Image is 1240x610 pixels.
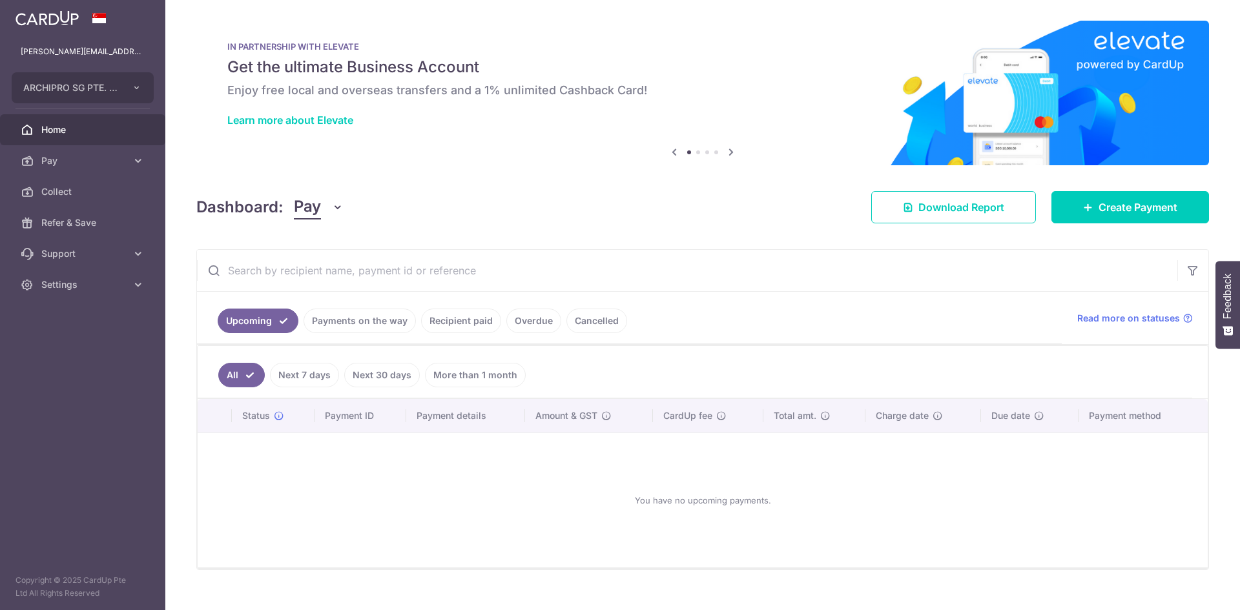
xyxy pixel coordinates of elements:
th: Payment ID [315,399,406,432]
span: Collect [41,185,127,198]
span: Settings [41,278,127,291]
span: Create Payment [1099,199,1177,215]
span: ARCHIPRO SG PTE. LTD. [23,81,119,94]
span: Status [242,409,270,422]
span: Pay [294,195,321,219]
a: Create Payment [1051,191,1209,223]
span: Total amt. [774,409,816,422]
p: IN PARTNERSHIP WITH ELEVATE [227,41,1178,52]
a: Next 30 days [344,363,420,387]
span: Amount & GST [535,409,597,422]
p: [PERSON_NAME][EMAIL_ADDRESS][DOMAIN_NAME] [21,45,145,58]
span: Read more on statuses [1077,312,1180,325]
span: Download Report [918,199,1004,215]
button: Pay [294,195,344,219]
a: Read more on statuses [1077,312,1193,325]
a: Download Report [871,191,1036,223]
span: Feedback [1222,274,1234,319]
span: Charge date [876,409,929,422]
span: Due date [991,409,1030,422]
h5: Get the ultimate Business Account [227,57,1178,77]
a: Cancelled [566,309,627,333]
a: Overdue [506,309,561,333]
a: Next 7 days [270,363,339,387]
span: Refer & Save [41,216,127,229]
a: Learn more about Elevate [227,114,353,127]
div: You have no upcoming payments. [213,443,1192,557]
h4: Dashboard: [196,196,284,219]
a: Payments on the way [304,309,416,333]
h6: Enjoy free local and overseas transfers and a 1% unlimited Cashback Card! [227,83,1178,98]
img: Renovation banner [196,21,1209,165]
th: Payment details [406,399,525,432]
span: CardUp fee [663,409,712,422]
img: CardUp [15,10,79,26]
th: Payment method [1079,399,1208,432]
a: Recipient paid [421,309,501,333]
a: More than 1 month [425,363,526,387]
span: Support [41,247,127,260]
a: All [218,363,265,387]
button: Feedback - Show survey [1215,261,1240,349]
button: ARCHIPRO SG PTE. LTD. [12,72,154,103]
a: Upcoming [218,309,298,333]
span: Home [41,123,127,136]
span: Pay [41,154,127,167]
input: Search by recipient name, payment id or reference [197,250,1177,291]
